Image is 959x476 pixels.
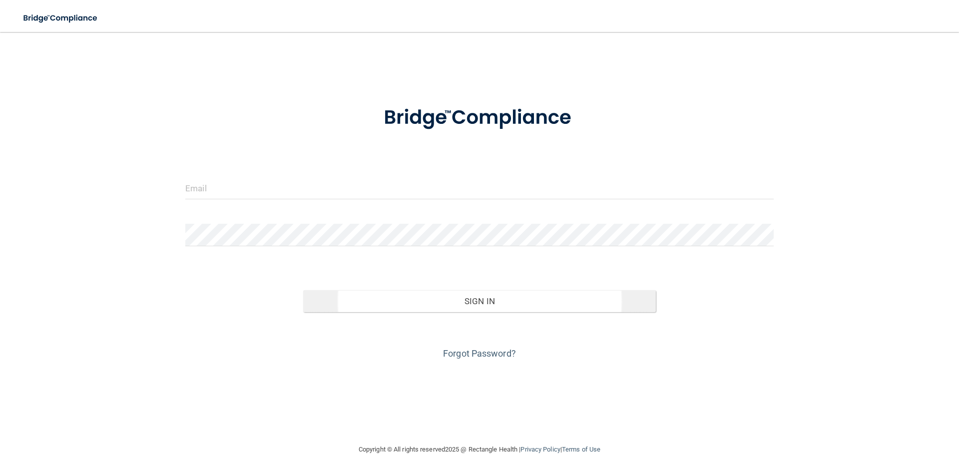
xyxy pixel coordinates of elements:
[443,348,516,359] a: Forgot Password?
[303,290,656,312] button: Sign In
[363,92,596,144] img: bridge_compliance_login_screen.278c3ca4.svg
[520,446,560,453] a: Privacy Policy
[562,446,600,453] a: Terms of Use
[15,8,107,28] img: bridge_compliance_login_screen.278c3ca4.svg
[297,434,662,466] div: Copyright © All rights reserved 2025 @ Rectangle Health | |
[185,177,774,199] input: Email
